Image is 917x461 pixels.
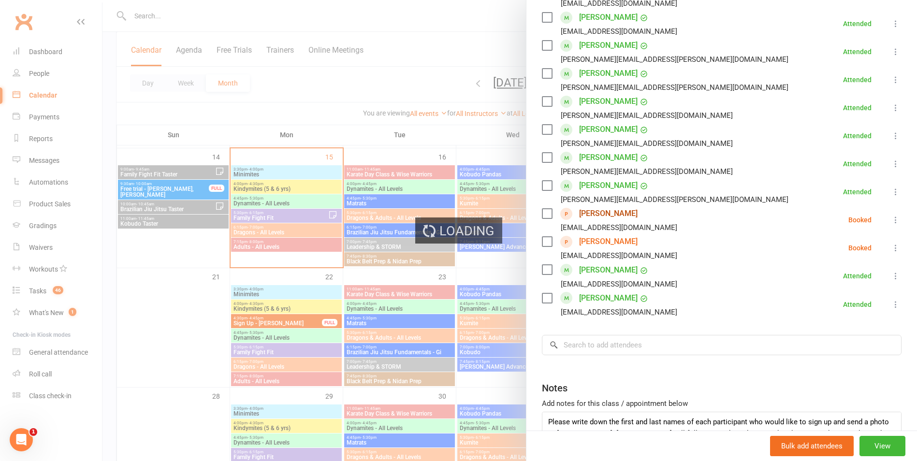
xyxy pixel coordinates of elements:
[561,193,788,206] div: [PERSON_NAME][EMAIL_ADDRESS][PERSON_NAME][DOMAIN_NAME]
[579,234,638,249] a: [PERSON_NAME]
[848,245,872,251] div: Booked
[843,301,872,308] div: Attended
[29,428,37,436] span: 1
[579,206,638,221] a: [PERSON_NAME]
[579,178,638,193] a: [PERSON_NAME]
[561,137,733,150] div: [PERSON_NAME][EMAIL_ADDRESS][DOMAIN_NAME]
[561,109,733,122] div: [PERSON_NAME][EMAIL_ADDRESS][DOMAIN_NAME]
[848,216,872,223] div: Booked
[542,398,902,409] div: Add notes for this class / appointment below
[579,262,638,278] a: [PERSON_NAME]
[561,221,677,234] div: [EMAIL_ADDRESS][DOMAIN_NAME]
[843,132,872,139] div: Attended
[561,81,788,94] div: [PERSON_NAME][EMAIL_ADDRESS][PERSON_NAME][DOMAIN_NAME]
[579,122,638,137] a: [PERSON_NAME]
[579,66,638,81] a: [PERSON_NAME]
[542,335,902,355] input: Search to add attendees
[579,10,638,25] a: [PERSON_NAME]
[770,436,854,456] button: Bulk add attendees
[561,306,677,318] div: [EMAIL_ADDRESS][DOMAIN_NAME]
[843,48,872,55] div: Attended
[579,94,638,109] a: [PERSON_NAME]
[579,38,638,53] a: [PERSON_NAME]
[561,165,733,178] div: [PERSON_NAME][EMAIL_ADDRESS][DOMAIN_NAME]
[859,436,905,456] button: View
[579,290,638,306] a: [PERSON_NAME]
[579,150,638,165] a: [PERSON_NAME]
[843,20,872,27] div: Attended
[843,273,872,279] div: Attended
[561,25,677,38] div: [EMAIL_ADDRESS][DOMAIN_NAME]
[561,53,788,66] div: [PERSON_NAME][EMAIL_ADDRESS][PERSON_NAME][DOMAIN_NAME]
[542,381,568,395] div: Notes
[561,278,677,290] div: [EMAIL_ADDRESS][DOMAIN_NAME]
[10,428,33,451] iframe: Intercom live chat
[843,104,872,111] div: Attended
[843,188,872,195] div: Attended
[561,249,677,262] div: [EMAIL_ADDRESS][DOMAIN_NAME]
[843,160,872,167] div: Attended
[843,76,872,83] div: Attended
